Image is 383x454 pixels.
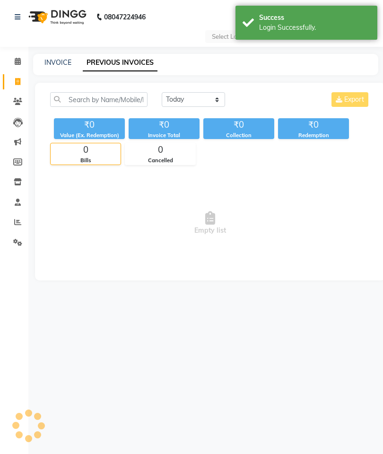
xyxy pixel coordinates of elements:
[83,54,157,71] a: PREVIOUS INVOICES
[125,157,195,165] div: Cancelled
[54,118,125,131] div: ₹0
[129,118,200,131] div: ₹0
[203,118,274,131] div: ₹0
[24,4,89,30] img: logo
[259,13,370,23] div: Success
[259,23,370,33] div: Login Successfully.
[129,131,200,140] div: Invoice Total
[125,143,195,157] div: 0
[44,58,71,67] a: INVOICE
[54,131,125,140] div: Value (Ex. Redemption)
[212,32,255,42] div: Select Location
[278,118,349,131] div: ₹0
[50,92,148,107] input: Search by Name/Mobile/Email/Invoice No
[51,157,121,165] div: Bills
[203,131,274,140] div: Collection
[104,4,146,30] b: 08047224946
[278,131,349,140] div: Redemption
[50,176,370,271] span: Empty list
[51,143,121,157] div: 0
